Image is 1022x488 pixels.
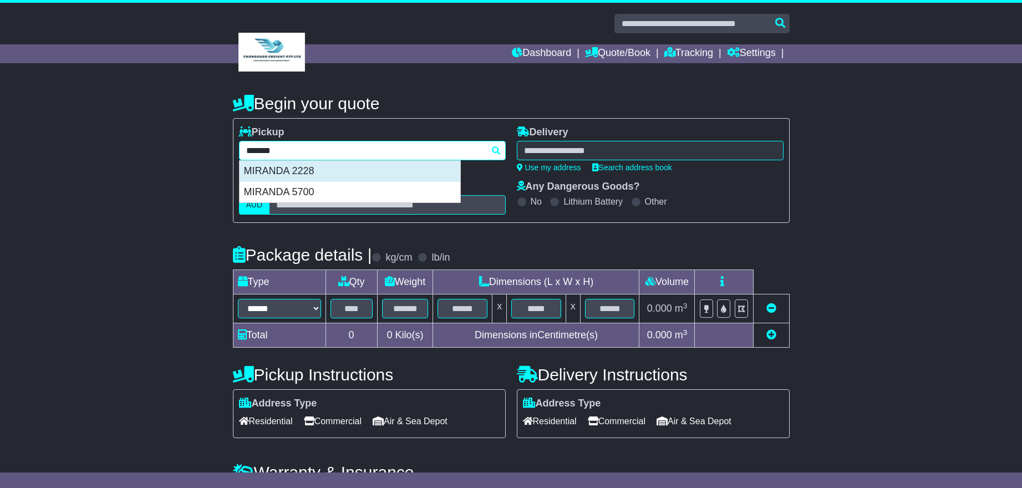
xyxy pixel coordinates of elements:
td: Type [233,270,326,294]
span: Commercial [588,413,645,430]
label: AUD [239,195,270,215]
span: 0 [387,329,392,340]
label: Address Type [523,398,601,410]
sup: 3 [683,328,688,337]
span: Air & Sea Depot [657,413,731,430]
div: MIRANDA 5700 [240,182,460,203]
span: m [675,329,688,340]
h4: Begin your quote [233,94,790,113]
label: Delivery [517,126,568,139]
typeahead: Please provide city [239,141,506,160]
h4: Warranty & Insurance [233,463,790,481]
a: Tracking [664,44,713,63]
span: 0.000 [647,329,672,340]
td: x [566,294,580,323]
span: m [675,303,688,314]
h4: Delivery Instructions [517,365,790,384]
label: Any Dangerous Goods? [517,181,640,193]
a: Settings [727,44,776,63]
a: Use my address [517,163,581,172]
a: Remove this item [766,303,776,314]
label: Address Type [239,398,317,410]
td: Volume [639,270,695,294]
td: x [492,294,507,323]
td: Qty [326,270,377,294]
label: Lithium Battery [563,196,623,207]
a: Quote/Book [585,44,650,63]
td: 0 [326,323,377,348]
a: Add new item [766,329,776,340]
div: MIRANDA 2228 [240,161,460,182]
label: kg/cm [385,252,412,264]
span: Residential [523,413,577,430]
span: Air & Sea Depot [373,413,448,430]
td: Kilo(s) [377,323,433,348]
td: Dimensions in Centimetre(s) [433,323,639,348]
span: Commercial [304,413,362,430]
span: 0.000 [647,303,672,314]
label: lb/in [431,252,450,264]
td: Weight [377,270,433,294]
sup: 3 [683,302,688,310]
label: Other [645,196,667,207]
h4: Package details | [233,246,372,264]
h4: Pickup Instructions [233,365,506,384]
span: Residential [239,413,293,430]
label: No [531,196,542,207]
a: Search address book [592,163,672,172]
label: Pickup [239,126,284,139]
a: Dashboard [512,44,571,63]
td: Total [233,323,326,348]
td: Dimensions (L x W x H) [433,270,639,294]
